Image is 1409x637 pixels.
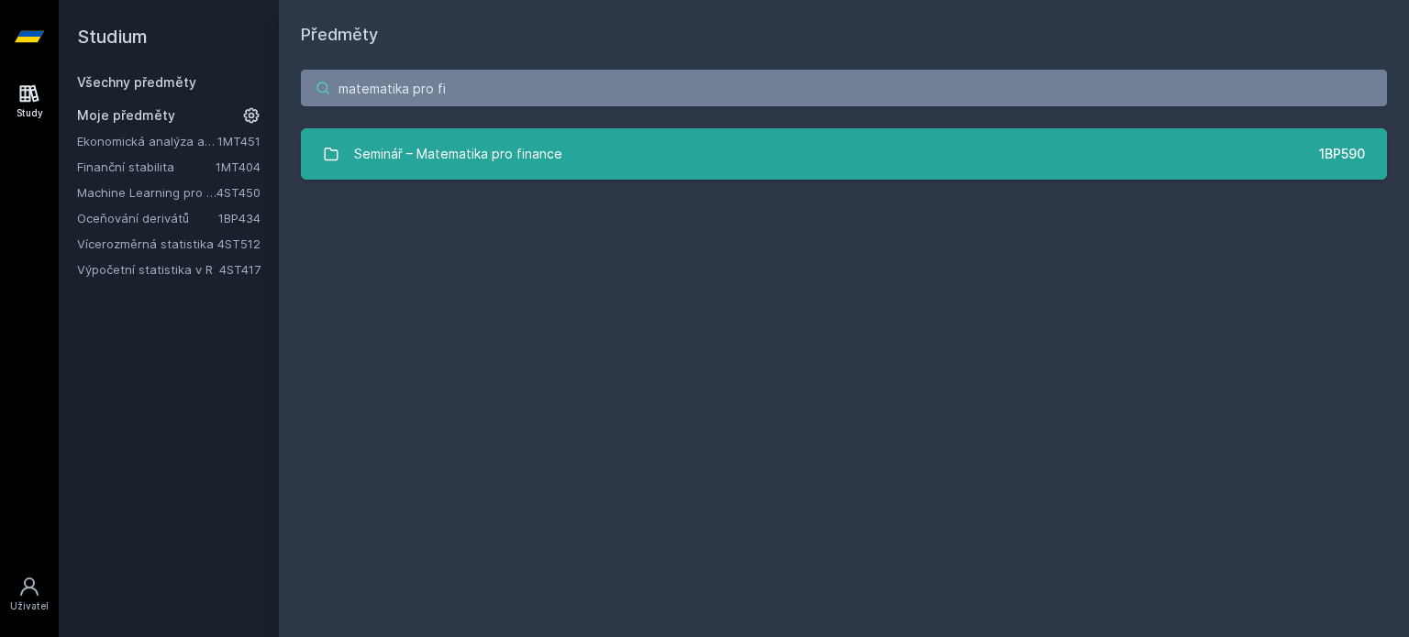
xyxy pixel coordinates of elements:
a: Vícerozměrná statistika [77,235,217,253]
input: Název nebo ident předmětu… [301,70,1387,106]
a: Finanční stabilita [77,158,216,176]
a: Uživatel [4,566,55,622]
div: Study [17,106,43,120]
div: 1BP590 [1319,145,1365,163]
span: Moje předměty [77,106,175,125]
a: Oceňování derivátů [77,209,218,227]
a: Machine Learning pro ekonomické modelování [77,183,216,202]
a: Study [4,73,55,129]
a: Ekonomická analýza a prognóza [77,132,217,150]
a: Výpočetní statistika v R [77,260,219,279]
a: 4ST450 [216,185,261,200]
a: 1MT451 [217,134,261,148]
a: 1MT404 [216,159,261,174]
h1: Předměty [301,22,1387,48]
a: 4ST417 [219,262,261,277]
a: 1BP434 [218,211,261,225]
div: Uživatel [10,599,49,613]
div: Seminář – Matematika pro finance [354,136,562,172]
a: Všechny předměty [77,74,196,90]
a: 4ST512 [217,236,261,251]
a: Seminář – Matematika pro finance 1BP590 [301,128,1387,180]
